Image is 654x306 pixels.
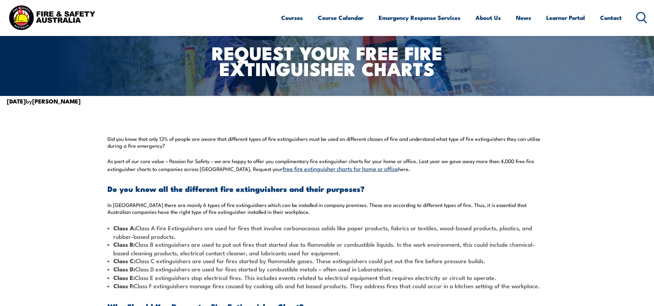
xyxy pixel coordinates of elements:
[281,9,303,27] a: Courses
[283,164,398,172] a: free fire extinguisher charts for home or office
[107,201,547,215] p: In [GEOGRAPHIC_DATA] there are mainly 6 types of fire extinguishers which can be installed in com...
[192,45,462,76] h1: Request Your Free Fire Extinguisher Charts
[107,265,547,273] li: Class D extinguishers are used for fires started by combustible metals – often used in Laboratories.
[475,9,501,27] a: About Us
[113,240,135,249] strong: Class B:
[546,9,585,27] a: Learner Portal
[107,273,547,282] li: Class E extinguishers stop electrical fires. This includes events related to electrical equipment...
[113,281,134,290] strong: Class F:
[600,9,622,27] a: Contact
[107,257,547,265] li: Class C extinguishers are used for fires started by flammable gases. These extinguishers could pu...
[107,240,547,257] li: Class B extinguishers are used to put out fires that started due to flammable or combustible liqu...
[32,97,81,106] strong: [PERSON_NAME]
[107,158,547,172] p: As part of our core value – Passion for Safety – we are happy to offer you complimentary fire ext...
[113,256,136,265] strong: Class C:
[516,9,531,27] a: News
[107,135,547,149] p: Did you know that only 13% of people are aware that different types of fire extinguishers must be...
[7,97,26,106] strong: [DATE]
[107,185,547,193] h3: Do you know all the different fire extinguishers and their purposes?
[113,223,136,232] strong: Class A:
[379,9,460,27] a: Emergency Response Services
[113,265,135,273] strong: Class D:
[7,97,81,105] span: by
[318,9,364,27] a: Course Calendar
[107,224,547,240] li: Class A Fire Extinguishers are used for fires that involve carbonaceous solids like paper product...
[107,282,547,290] li: Class F extinguishers manage fires caused by cooking oils and fat based products. They address fi...
[113,273,135,282] strong: Class E:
